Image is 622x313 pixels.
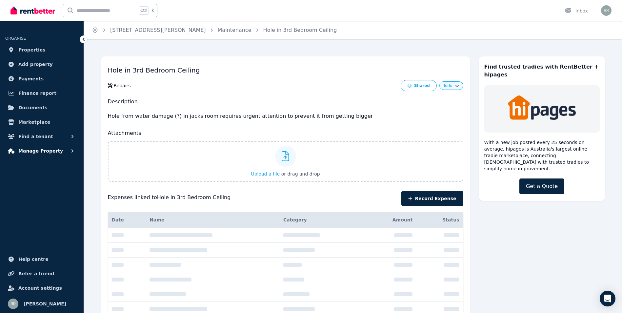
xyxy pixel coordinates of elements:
span: Account settings [18,284,62,292]
button: Find a tenant [5,130,78,143]
span: Add property [18,60,53,68]
span: [PERSON_NAME] [24,300,66,308]
span: Help centre [18,255,49,263]
img: Reuben Reid [8,299,18,309]
button: Record Expense [401,191,463,206]
img: Trades & Maintenance [507,92,576,124]
a: Refer a friend [5,267,78,280]
th: Date [108,212,146,228]
a: Get a Quote [519,178,564,194]
div: Inbox [565,8,588,14]
a: Marketplace [5,115,78,129]
span: Payments [18,75,44,83]
span: k [151,8,154,13]
span: ORGANISE [5,36,26,41]
th: Category [279,212,364,228]
span: Finance report [18,89,56,97]
img: Reuben Reid [601,5,612,16]
div: Repairs [114,82,131,89]
button: Shared [401,80,437,91]
h4: Expenses linked to Hole in 3rd Bedroom Ceiling [108,194,463,201]
th: Status [416,212,463,228]
h1: Hole in 3rd Bedroom Ceiling [108,63,463,77]
span: Documents [18,104,48,112]
p: With a new job posted every 25 seconds on average, hipages is Australia's largest online tradie m... [484,139,600,172]
span: Ctrl [139,6,149,15]
th: Name [146,212,279,228]
span: Manage Property [18,147,63,155]
a: Help centre [5,253,78,266]
h3: Find trusted tradies with RentBetter + hipages [484,63,600,79]
a: [STREET_ADDRESS][PERSON_NAME] [110,27,206,33]
span: Todo [443,83,452,88]
div: Open Intercom Messenger [600,291,615,306]
nav: Breadcrumb [84,21,345,39]
button: Upload a file or drag and drop [251,171,320,177]
span: or drag and drop [281,171,320,177]
span: Marketplace [18,118,50,126]
a: Payments [5,72,78,85]
img: RentBetter [10,6,55,15]
span: Find a tenant [18,133,53,140]
span: Properties [18,46,46,54]
a: Finance report [5,87,78,100]
a: Hole in 3rd Bedroom Ceiling [263,27,337,33]
button: Todo [443,83,459,88]
p: Hole from water damage (?) in jacks room requires urgent attention to prevent it from getting bigger [108,110,463,123]
h2: Attachments [108,129,463,137]
span: Refer a friend [18,270,54,278]
span: Upload a file [251,171,280,177]
button: Manage Property [5,144,78,157]
th: Amount [364,212,417,228]
h2: Description [108,98,463,106]
a: Add property [5,58,78,71]
a: Account settings [5,282,78,295]
a: Maintenance [218,27,251,33]
div: Shared [414,83,430,88]
a: Documents [5,101,78,114]
a: Properties [5,43,78,56]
